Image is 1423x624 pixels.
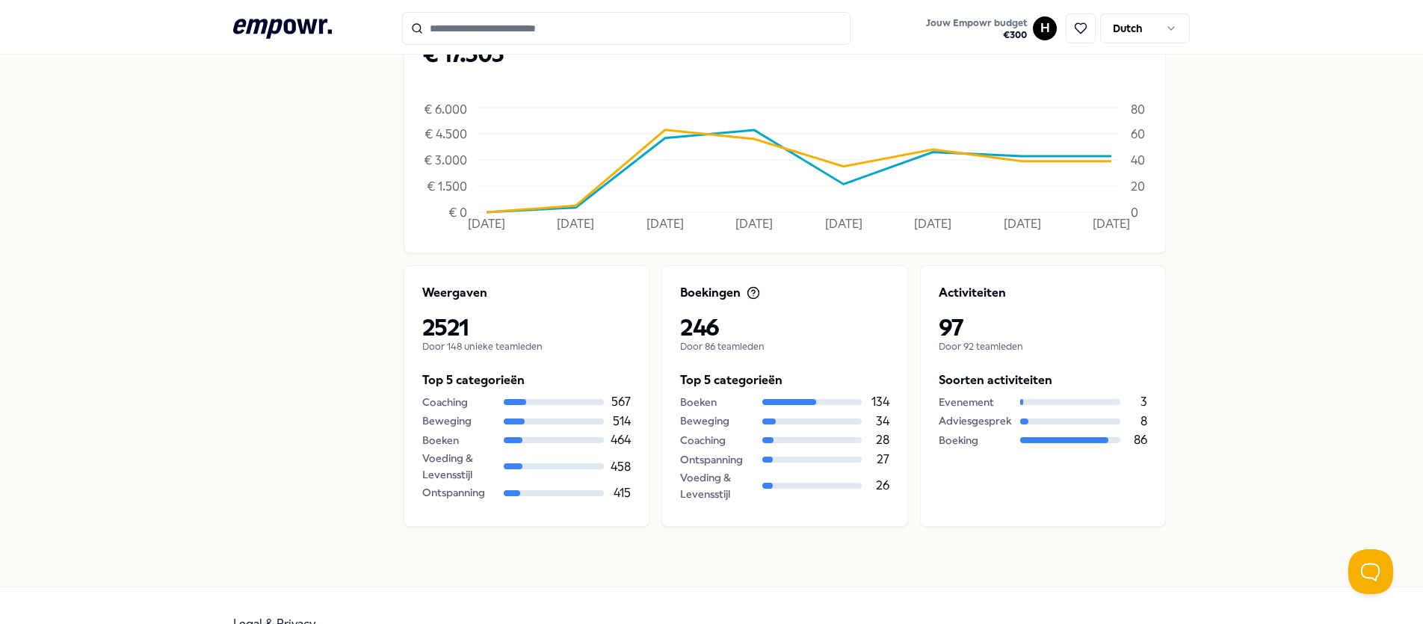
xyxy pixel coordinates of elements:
[1093,217,1130,231] tspan: [DATE]
[1131,179,1145,193] tspan: 20
[1033,16,1057,40] button: H
[876,412,889,431] p: 34
[424,102,467,117] tspan: € 6.000
[735,217,773,231] tspan: [DATE]
[680,371,889,390] p: Top 5 categorieën
[1134,430,1147,450] p: 86
[611,457,631,477] p: 458
[926,29,1027,41] span: € 300
[939,284,1006,302] p: Activiteiten
[939,413,1011,429] div: Adviesgesprek
[468,217,505,231] tspan: [DATE]
[614,484,631,503] p: 415
[427,179,467,193] tspan: € 1.500
[422,432,495,448] div: Boeken
[422,314,631,341] p: 2521
[422,341,631,353] p: Door 148 unieke teamleden
[557,217,594,231] tspan: [DATE]
[680,314,889,341] p: 246
[613,412,631,431] p: 514
[1131,152,1145,167] tspan: 40
[424,152,467,167] tspan: € 3.000
[422,450,495,484] div: Voeding & Levensstijl
[422,284,487,302] p: Weergaven
[926,17,1027,29] span: Jouw Empowr budget
[825,217,862,231] tspan: [DATE]
[1348,549,1393,594] iframe: Help Scout Beacon - Open
[871,392,889,412] p: 134
[939,432,1011,448] div: Boeking
[680,432,753,448] div: Coaching
[680,284,741,302] p: Boekingen
[680,394,753,410] div: Boeken
[422,413,495,429] div: Beweging
[1140,412,1147,431] p: 8
[1131,205,1138,219] tspan: 0
[1131,102,1145,117] tspan: 80
[646,217,684,231] tspan: [DATE]
[939,314,1147,341] p: 97
[680,469,753,503] div: Voeding & Levensstijl
[422,371,631,390] p: Top 5 categorieën
[611,430,631,450] p: 464
[920,13,1033,44] a: Jouw Empowr budget€300
[680,451,753,468] div: Ontspanning
[448,205,467,219] tspan: € 0
[680,413,753,429] div: Beweging
[422,394,495,410] div: Coaching
[923,14,1030,44] button: Jouw Empowr budget€300
[877,450,889,469] p: 27
[939,371,1147,390] p: Soorten activiteiten
[939,341,1147,353] p: Door 92 teamleden
[914,217,951,231] tspan: [DATE]
[680,341,889,353] p: Door 86 teamleden
[402,12,851,45] input: Search for products, categories or subcategories
[611,392,631,412] p: 567
[876,430,889,450] p: 28
[425,126,467,140] tspan: € 4.500
[876,476,889,495] p: 26
[422,484,495,501] div: Ontspanning
[1140,392,1147,412] p: 3
[939,394,1011,410] div: Evenement
[1004,217,1041,231] tspan: [DATE]
[1131,126,1145,140] tspan: 60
